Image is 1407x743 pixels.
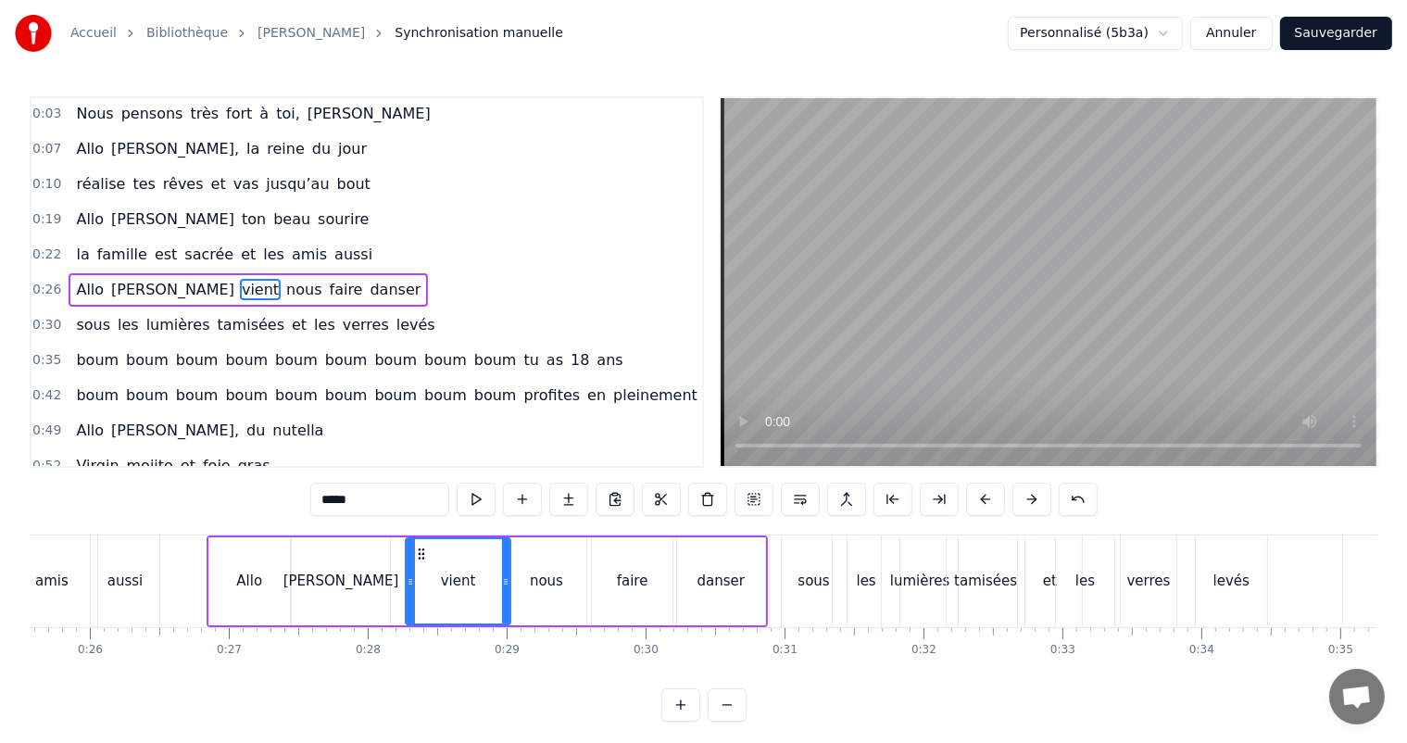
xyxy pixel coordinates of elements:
div: faire [617,571,648,592]
span: et [239,244,258,265]
span: Synchronisation manuelle [395,24,563,43]
span: boum [174,384,220,406]
span: famille [95,244,149,265]
div: sous [798,571,829,592]
span: du [310,138,333,159]
div: Allo [236,571,262,592]
span: 0:30 [32,316,61,334]
span: jour [336,138,369,159]
span: 0:19 [32,210,61,229]
span: beau [271,208,312,230]
span: 0:22 [32,246,61,264]
span: bout [335,173,372,195]
div: 0:29 [495,643,520,658]
div: 0:32 [911,643,936,658]
span: rêves [161,173,206,195]
span: reine [265,138,307,159]
span: Allo [74,420,106,441]
div: nous [530,571,563,592]
span: Nous [74,103,115,124]
span: 18 [569,349,591,371]
span: boum [323,349,370,371]
div: tamisées [954,571,1017,592]
span: tamisées [216,314,286,335]
span: du [245,420,267,441]
span: fort [224,103,254,124]
span: sourire [316,208,371,230]
span: toi, [274,103,302,124]
button: Sauvegarder [1280,17,1392,50]
span: à [258,103,270,124]
span: boum [472,349,519,371]
span: [PERSON_NAME], [109,420,241,441]
span: tes [131,173,157,195]
span: faire [328,279,365,300]
nav: breadcrumb [70,24,563,43]
div: 0:33 [1050,643,1075,658]
div: 0:35 [1328,643,1353,658]
span: vient [240,279,281,300]
span: 0:07 [32,140,61,158]
span: verres [341,314,391,335]
span: boum [124,349,170,371]
div: les [857,571,876,592]
img: youka [15,15,52,52]
span: 0:49 [32,422,61,440]
span: sous [74,314,112,335]
span: nutella [270,420,325,441]
span: boum [273,349,320,371]
span: amis [290,244,329,265]
div: verres [1127,571,1171,592]
div: danser [697,571,745,592]
span: boum [472,384,519,406]
span: et [179,455,197,476]
span: est [153,244,179,265]
span: boum [372,384,419,406]
a: Accueil [70,24,117,43]
span: 0:10 [32,175,61,194]
span: pensons [119,103,185,124]
span: boum [422,384,469,406]
span: jusqu’au [264,173,331,195]
span: Allo [74,138,106,159]
span: lumières [144,314,212,335]
div: aussi [107,571,144,592]
span: [PERSON_NAME], [109,138,241,159]
div: 0:30 [634,643,659,658]
span: ton [240,208,268,230]
div: 0:34 [1189,643,1214,658]
span: boum [323,384,370,406]
span: boum [223,349,270,371]
span: la [245,138,261,159]
div: les [1075,571,1095,592]
span: [PERSON_NAME] [306,103,433,124]
span: 0:03 [32,105,61,123]
span: boum [372,349,419,371]
span: pleinement [611,384,699,406]
span: gras [236,455,272,476]
span: boum [124,384,170,406]
div: amis [35,571,69,592]
span: aussi [333,244,374,265]
span: danser [369,279,423,300]
span: vas [232,173,261,195]
span: boum [273,384,320,406]
div: [PERSON_NAME] [283,571,399,592]
span: as [545,349,565,371]
span: levés [395,314,437,335]
div: Ouvrir le chat [1329,669,1385,724]
span: tu [522,349,541,371]
span: Allo [74,208,106,230]
div: lumières [890,571,950,592]
span: ans [595,349,624,371]
div: vient [441,571,476,592]
span: réalise [74,173,127,195]
a: Bibliothèque [146,24,228,43]
span: mojito [125,455,175,476]
span: Allo [74,279,106,300]
span: les [261,244,286,265]
span: sacrée [182,244,235,265]
span: boum [74,349,120,371]
span: boum [223,384,270,406]
div: 0:28 [356,643,381,658]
